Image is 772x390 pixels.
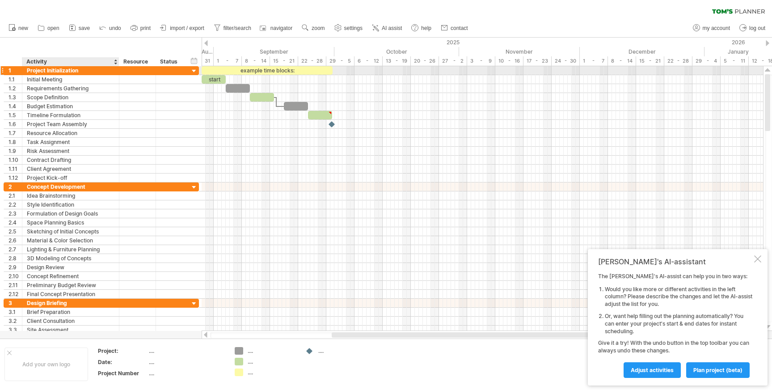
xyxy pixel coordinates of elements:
[149,358,224,366] div: ....
[8,75,22,84] div: 1.1
[608,56,636,66] div: 8 - 14
[27,236,114,245] div: Material & Color Selection
[8,191,22,200] div: 2.1
[27,227,114,236] div: Sketching of Initial Concepts
[248,358,296,365] div: ....
[27,147,114,155] div: Risk Assessment
[8,326,22,334] div: 3.3
[27,200,114,209] div: Style Identification
[18,25,28,31] span: new
[8,200,22,209] div: 2.2
[439,56,467,66] div: 27 - 2
[693,367,742,373] span: plan project (beta)
[27,129,114,137] div: Resource Allocation
[300,22,327,34] a: zoom
[8,281,22,289] div: 2.11
[636,56,664,66] div: 15 - 21
[248,347,296,355] div: ....
[8,290,22,298] div: 2.12
[664,56,692,66] div: 22 - 28
[27,281,114,289] div: Preliminary Budget Review
[27,84,114,93] div: Requirements Gathering
[27,290,114,298] div: Final Concept Presentation
[158,22,207,34] a: import / export
[8,120,22,128] div: 1.6
[202,66,333,75] div: example time blocks:
[27,120,114,128] div: Project Team Assembly
[580,47,705,56] div: December 2025
[27,245,114,254] div: Lighting & Furniture Planning
[8,236,22,245] div: 2.6
[170,25,204,31] span: import / export
[128,22,153,34] a: print
[421,25,431,31] span: help
[8,102,22,110] div: 1.4
[27,93,114,102] div: Scope Definition
[67,22,93,34] a: save
[383,56,411,66] div: 13 - 19
[354,56,383,66] div: 6 - 12
[749,25,765,31] span: log out
[8,156,22,164] div: 1.10
[8,254,22,263] div: 2.8
[98,347,147,355] div: Project:
[598,257,752,266] div: [PERSON_NAME]'s AI-assistant
[35,22,62,34] a: open
[495,56,523,66] div: 10 - 16
[8,66,22,75] div: 1
[8,174,22,182] div: 1.12
[27,263,114,271] div: Design Review
[8,308,22,316] div: 3.1
[580,56,608,66] div: 1 - 7
[98,369,147,377] div: Project Number
[123,57,151,66] div: Resource
[4,348,88,381] div: Add your own logo
[409,22,434,34] a: help
[8,245,22,254] div: 2.7
[411,56,439,66] div: 20 - 26
[312,25,325,31] span: zoom
[624,362,681,378] a: Adjust activities
[27,209,114,218] div: Formulation of Design Goals
[149,347,224,355] div: ....
[298,56,326,66] div: 22 - 28
[8,317,22,325] div: 3.2
[27,191,114,200] div: Idea Brainstorming
[27,165,114,173] div: Client Agreement
[224,25,251,31] span: filter/search
[703,25,730,31] span: my account
[27,326,114,334] div: Site Assessment
[552,56,580,66] div: 24 - 30
[8,182,22,191] div: 2
[6,22,31,34] a: new
[8,84,22,93] div: 1.2
[344,25,363,31] span: settings
[8,147,22,155] div: 1.9
[27,66,114,75] div: Project Initialization
[8,138,22,146] div: 1.8
[8,299,22,307] div: 3
[8,272,22,280] div: 2.10
[8,209,22,218] div: 2.3
[8,93,22,102] div: 1.3
[27,102,114,110] div: Budget Estimation
[27,218,114,227] div: Space Planning Basics
[202,75,226,84] div: start
[382,25,402,31] span: AI assist
[140,25,151,31] span: print
[8,129,22,137] div: 1.7
[8,218,22,227] div: 2.4
[160,57,180,66] div: Status
[27,182,114,191] div: Concept Development
[211,22,254,34] a: filter/search
[598,273,752,377] div: The [PERSON_NAME]'s AI-assist can help you in two ways: Give it a try! With the undo button in th...
[27,254,114,263] div: 3D Modeling of Concepts
[258,22,295,34] a: navigator
[47,25,59,31] span: open
[692,56,721,66] div: 29 - 4
[8,165,22,173] div: 1.11
[270,56,298,66] div: 15 - 21
[26,57,114,66] div: Activity
[459,47,580,56] div: November 2025
[27,75,114,84] div: Initial Meeting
